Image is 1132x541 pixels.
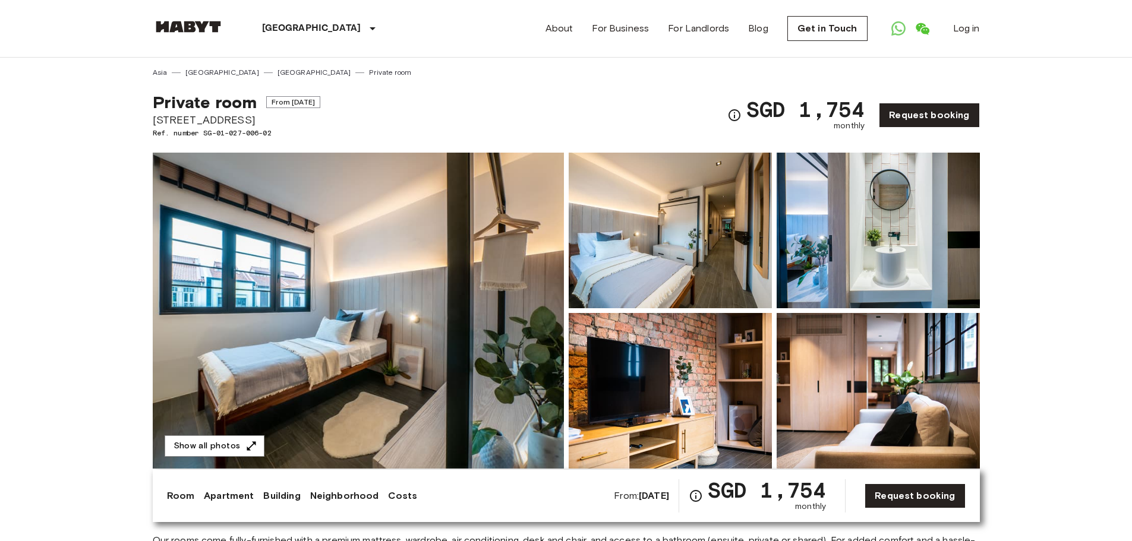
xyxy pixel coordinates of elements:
a: [GEOGRAPHIC_DATA] [278,67,351,78]
a: Building [263,489,300,503]
span: SGD 1,754 [708,479,826,501]
a: Open WeChat [910,17,934,40]
a: Log in [953,21,980,36]
span: monthly [795,501,826,512]
a: For Landlords [668,21,729,36]
span: From [DATE] [266,96,320,108]
a: Get in Touch [787,16,868,41]
img: Picture of unit SG-01-027-006-02 [777,153,980,308]
span: SGD 1,754 [746,99,865,120]
a: For Business [592,21,649,36]
img: Picture of unit SG-01-027-006-02 [569,153,772,308]
p: [GEOGRAPHIC_DATA] [262,21,361,36]
a: Request booking [879,103,979,128]
b: [DATE] [639,490,669,501]
a: About [545,21,573,36]
a: [GEOGRAPHIC_DATA] [185,67,259,78]
img: Picture of unit SG-01-027-006-02 [569,313,772,469]
a: Blog [748,21,768,36]
span: monthly [834,120,865,132]
a: Asia [153,67,168,78]
a: Open WhatsApp [887,17,910,40]
a: Request booking [865,483,965,508]
span: Ref. number SG-01-027-006-02 [153,128,320,138]
span: [STREET_ADDRESS] [153,112,320,128]
a: Apartment [204,489,254,503]
img: Marketing picture of unit SG-01-027-006-02 [153,153,564,469]
button: Show all photos [165,435,264,457]
span: From: [614,489,669,502]
a: Private room [369,67,411,78]
a: Room [167,489,195,503]
a: Costs [388,489,417,503]
a: Neighborhood [310,489,379,503]
svg: Check cost overview for full price breakdown. Please note that discounts apply to new joiners onl... [689,489,703,503]
span: Private room [153,92,257,112]
img: Picture of unit SG-01-027-006-02 [777,313,980,469]
svg: Check cost overview for full price breakdown. Please note that discounts apply to new joiners onl... [727,108,742,122]
img: Habyt [153,21,224,33]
